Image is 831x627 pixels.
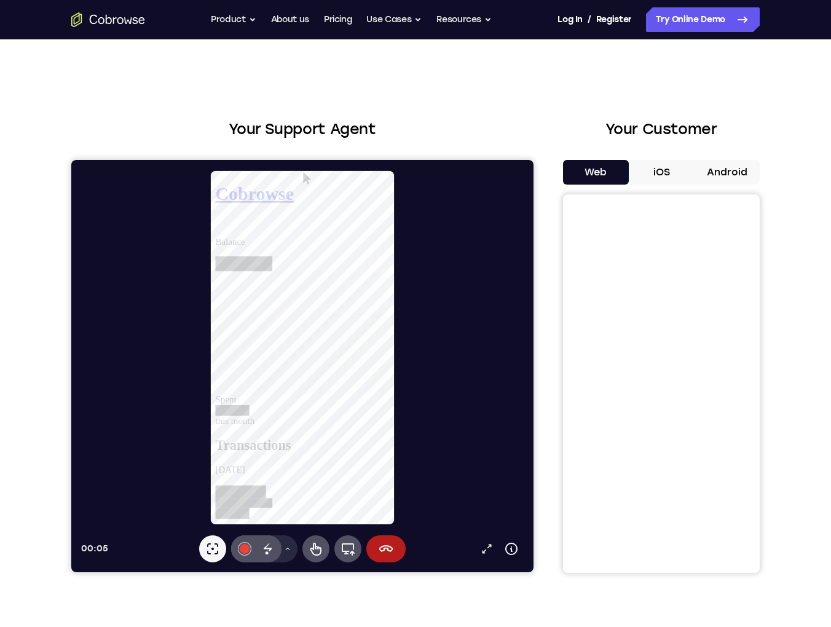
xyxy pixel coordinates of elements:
[588,12,591,27] span: /
[207,375,226,402] button: Drawing tools menu
[557,7,582,32] a: Log In
[295,375,334,402] button: End session
[563,118,760,140] h2: Your Customer
[160,375,187,402] button: Annotations color
[563,160,629,185] button: Web
[366,7,422,32] button: Use Cases
[71,160,534,572] iframe: Agent
[629,160,695,185] button: iOS
[436,7,492,32] button: Resources
[211,7,256,32] button: Product
[646,7,760,32] a: Try Online Demo
[428,377,452,401] button: Device info
[271,7,309,32] a: About us
[263,375,290,402] button: Full device
[324,7,352,32] a: Pricing
[596,7,632,32] a: Register
[71,12,145,27] a: Go to the home page
[183,375,210,402] button: Disappearing ink
[231,375,258,402] button: Remote control
[694,160,760,185] button: Android
[403,377,428,401] a: Popout
[71,118,534,140] h2: Your Support Agent
[128,375,155,402] button: Laser pointer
